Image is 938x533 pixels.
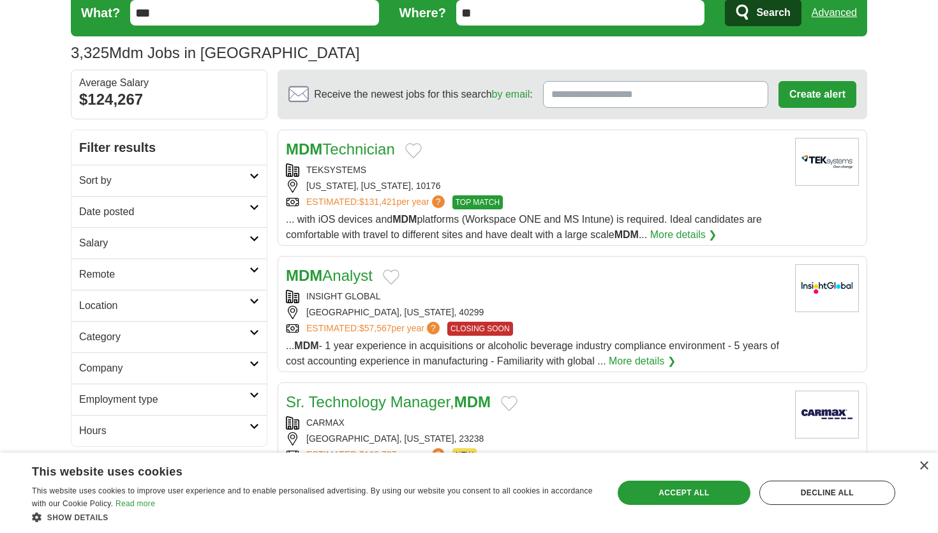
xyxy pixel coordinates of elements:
a: Category [71,321,267,352]
span: 3,325 [71,41,109,64]
h2: Filter results [71,130,267,165]
div: Accept all [618,481,750,505]
strong: MDM [294,340,318,351]
h2: Remote [79,267,249,282]
strong: MDM [286,140,322,158]
span: $57,567 [359,323,392,333]
button: Add to favorite jobs [383,269,399,285]
h2: Location [79,298,249,313]
a: CARMAX [306,417,345,428]
span: ... - 1 year experience in acquisitions or alcoholic beverage industry compliance environment - 5... [286,340,779,366]
h2: Date posted [79,204,249,220]
div: Decline all [759,481,895,505]
div: $124,267 [79,88,259,111]
div: [GEOGRAPHIC_DATA], [US_STATE], 23238 [286,432,785,446]
a: ESTIMATED:$131,421per year? [306,195,447,209]
a: Employment type [71,384,267,415]
a: Date posted [71,196,267,227]
a: MDMTechnician [286,140,395,158]
div: Show details [32,511,596,523]
img: TEKsystems logo [795,138,859,186]
a: MDMAnalyst [286,267,373,284]
span: ? [432,195,445,208]
h2: Employment type [79,392,249,407]
label: What? [81,3,120,22]
span: ... with iOS devices and platforms (Workspace ONE and MS Intune) is required. Ideal candidates ar... [286,214,762,240]
button: Add to favorite jobs [405,143,422,158]
div: [GEOGRAPHIC_DATA], [US_STATE], 40299 [286,306,785,319]
h2: Category [79,329,249,345]
span: ? [432,448,445,461]
h2: Company [79,361,249,376]
div: This website uses cookies [32,460,564,479]
label: Where? [399,3,446,22]
span: This website uses cookies to improve user experience and to enable personalised advertising. By u... [32,486,593,508]
span: Receive the newest jobs for this search : [314,87,532,102]
a: Hours [71,415,267,446]
div: [US_STATE], [US_STATE], 10176 [286,179,785,193]
button: Create alert [778,81,856,108]
a: Sort by [71,165,267,196]
a: Read more, opens a new window [115,499,155,508]
a: Salary [71,227,267,259]
a: More details ❯ [609,354,676,369]
strong: MDM [454,393,491,410]
strong: MDM [614,229,639,240]
img: CarMax logo [795,391,859,439]
h2: Salary [79,236,249,251]
span: TOP MATCH [452,195,503,209]
img: Insight Global logo [795,264,859,312]
span: ? [427,322,440,334]
a: Sr. Technology Manager,MDM [286,393,491,410]
a: TEKSYSTEMS [306,165,366,175]
h2: Sort by [79,173,249,188]
strong: MDM [286,267,322,284]
strong: MDM [392,214,417,225]
a: Remote [71,259,267,290]
a: INSIGHT GLOBAL [306,291,380,301]
a: More details ❯ [650,227,717,243]
div: Average Salary [79,78,259,88]
a: by email [492,89,530,100]
button: Add to favorite jobs [501,396,517,411]
a: ESTIMATED:$57,567per year? [306,322,442,336]
span: Show details [47,513,108,522]
a: Company [71,352,267,384]
span: $131,421 [359,197,396,207]
a: Location [71,290,267,321]
div: Close [919,462,928,471]
span: CLOSING SOON [447,322,513,336]
h1: Mdm Jobs in [GEOGRAPHIC_DATA] [71,44,360,61]
span: NEW [452,448,477,462]
span: $103,707 [359,449,396,460]
h2: Hours [79,423,249,439]
a: ESTIMATED:$103,707per year? [306,448,447,462]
